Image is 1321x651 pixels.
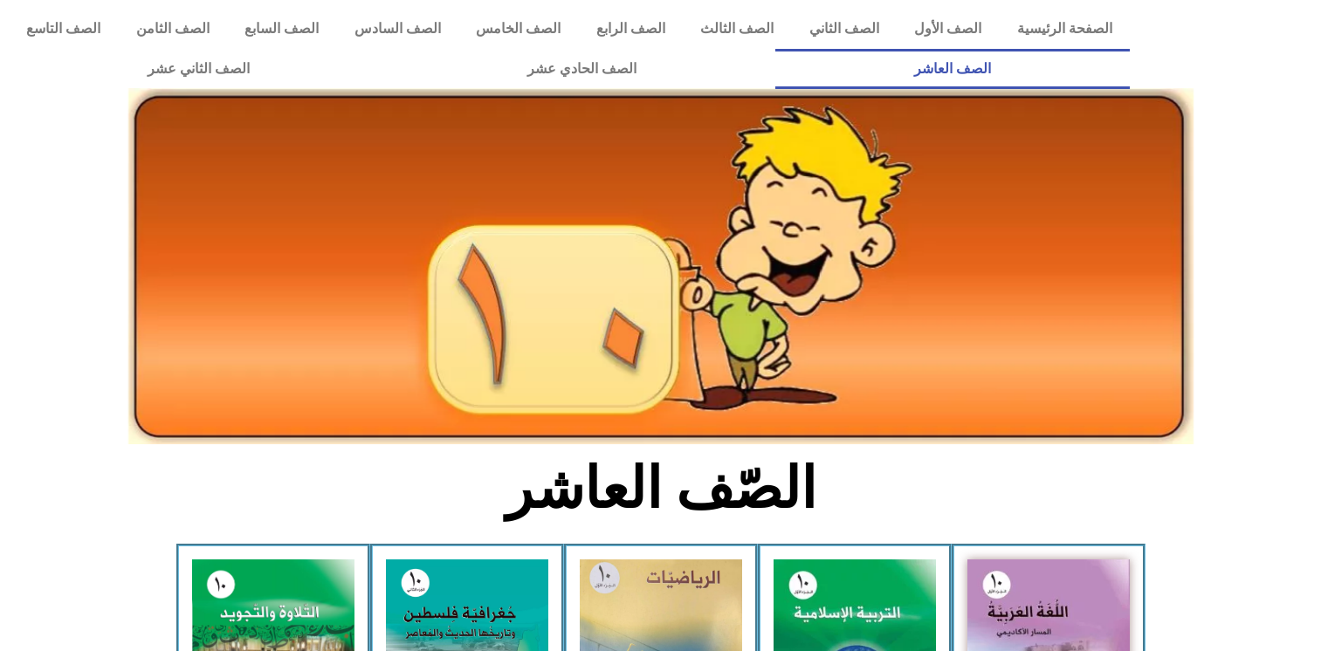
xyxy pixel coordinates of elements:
a: الصف الرابع [579,9,684,49]
a: الصفحة الرئيسية [1000,9,1131,49]
a: الصف الثاني [792,9,898,49]
a: الصف السادس [337,9,459,49]
a: الصف الخامس [458,9,579,49]
a: الصف التاسع [9,9,119,49]
a: الصف الثامن [119,9,228,49]
a: الصف الثاني عشر [9,49,389,89]
a: الصف السابع [227,9,337,49]
a: الصف الأول [897,9,1000,49]
a: الصف الحادي عشر [389,49,775,89]
a: الصف العاشر [775,49,1130,89]
a: الصف الثالث [683,9,792,49]
h2: الصّف العاشر [372,455,949,523]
